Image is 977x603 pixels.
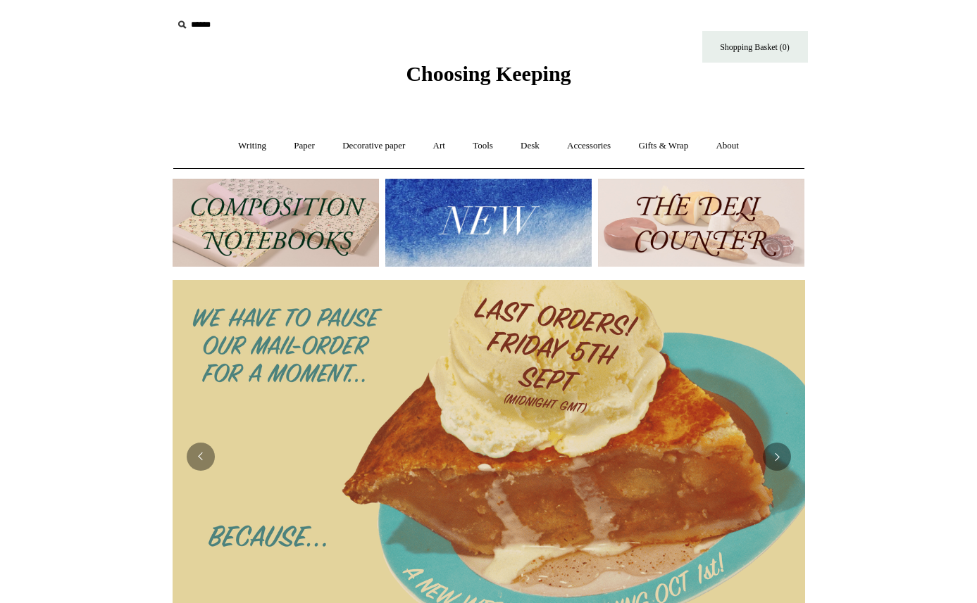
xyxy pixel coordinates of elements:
[508,127,552,165] a: Desk
[225,127,279,165] a: Writing
[281,127,328,165] a: Paper
[460,127,506,165] a: Tools
[187,443,215,471] button: Previous
[702,31,808,63] a: Shopping Basket (0)
[330,127,418,165] a: Decorative paper
[173,179,379,267] img: 202302 Composition ledgers.jpg__PID:69722ee6-fa44-49dd-a067-31375e5d54ec
[763,443,791,471] button: Next
[598,179,804,267] img: The Deli Counter
[385,179,592,267] img: New.jpg__PID:f73bdf93-380a-4a35-bcfe-7823039498e1
[554,127,623,165] a: Accessories
[406,73,571,83] a: Choosing Keeping
[421,127,458,165] a: Art
[406,62,571,85] span: Choosing Keeping
[626,127,701,165] a: Gifts & Wrap
[703,127,752,165] a: About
